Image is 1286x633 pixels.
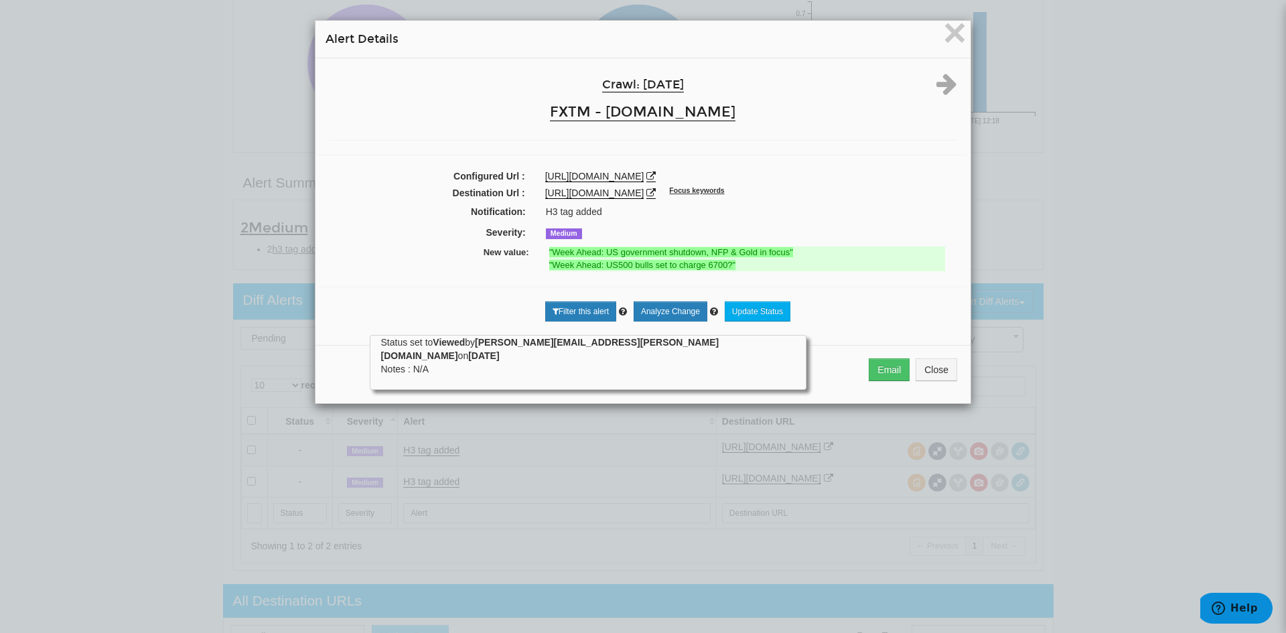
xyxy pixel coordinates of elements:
span: × [943,10,967,55]
sup: Focus keywords [669,186,724,194]
h4: Alert Details [326,31,960,48]
label: Severity: [321,226,536,239]
div: Status set to by on Notes : N/A [380,336,796,376]
a: [URL][DOMAIN_NAME] [545,188,644,199]
strong: Viewed [433,337,465,348]
button: Close [916,358,957,381]
label: Configured Url : [319,169,535,183]
a: [URL][DOMAIN_NAME] [545,171,644,182]
strong: "Week Ahead: US government shutdown, NFP & Gold in focus" [549,247,793,257]
strong: [DATE] [468,350,499,361]
a: Analyze Change [634,301,707,322]
button: Close [943,21,967,48]
div: H3 tag added [536,205,965,218]
label: Destination Url : [319,186,535,200]
a: Next alert [936,84,957,94]
a: Crawl: [DATE] [602,78,684,92]
strong: [PERSON_NAME][EMAIL_ADDRESS][PERSON_NAME][DOMAIN_NAME] [380,337,719,361]
a: Filter this alert [545,301,616,322]
label: Notification: [321,205,536,218]
button: Email [869,358,910,381]
span: Medium [546,228,582,239]
a: Update Status [725,301,790,322]
strong: "Week Ahead: US500 bulls set to charge 6700?" [549,260,736,270]
a: FXTM - [DOMAIN_NAME] [550,103,735,121]
iframe: Opens a widget where you can find more information [1200,593,1273,626]
label: New value: [331,247,539,259]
